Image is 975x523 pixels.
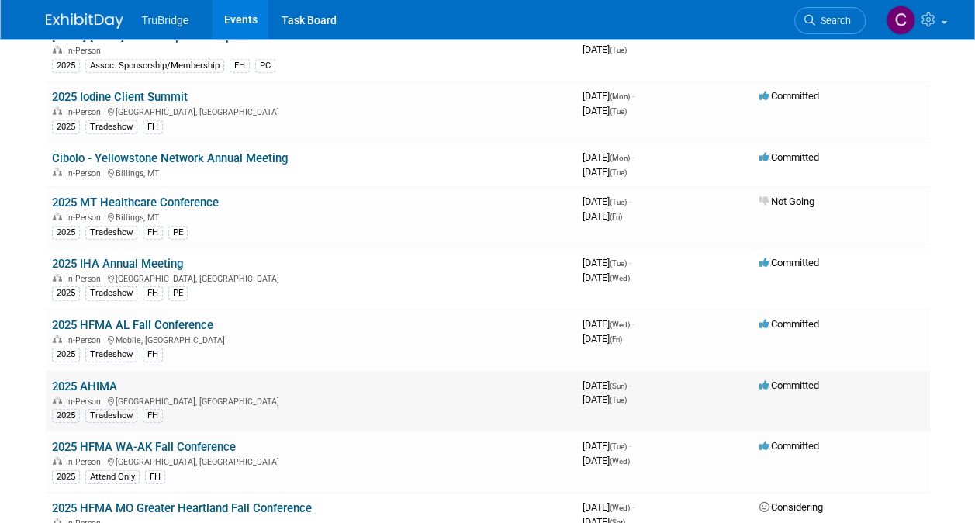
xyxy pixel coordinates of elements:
div: FH [143,226,163,240]
div: 2025 [52,59,80,73]
a: Cibolo - Yellowstone Network Annual Meeting [52,151,288,165]
div: 2025 [52,470,80,484]
span: (Wed) [610,274,630,282]
div: Billings, MT [52,210,570,223]
span: (Mon) [610,92,630,101]
span: Not Going [759,196,814,207]
div: 2025 [52,120,80,134]
span: - [632,318,634,330]
img: In-Person Event [53,213,62,220]
div: [GEOGRAPHIC_DATA], [GEOGRAPHIC_DATA] [52,105,570,117]
span: [DATE] [583,166,627,178]
span: In-Person [66,335,105,345]
span: (Fri) [610,335,622,344]
a: 2025 IHA Annual Meeting [52,257,183,271]
img: In-Person Event [53,335,62,343]
span: [DATE] [583,210,622,222]
span: - [632,90,634,102]
span: [DATE] [583,29,631,41]
span: In-Person [66,46,105,56]
span: [DATE] [583,105,627,116]
div: FH [145,470,165,484]
span: Committed [759,440,819,452]
img: In-Person Event [53,457,62,465]
div: 2025 [52,348,80,362]
span: (Tue) [610,168,627,177]
div: Tradeshow [85,409,137,423]
div: Billings, MT [52,166,570,178]
span: In-Person [66,397,105,407]
span: Committed [759,90,819,102]
span: - [629,196,631,207]
div: Tradeshow [85,226,137,240]
span: [DATE] [583,440,631,452]
span: (Wed) [610,504,630,512]
span: In-Person [66,274,105,284]
div: FH [230,59,250,73]
div: [GEOGRAPHIC_DATA], [GEOGRAPHIC_DATA] [52,455,570,467]
span: [DATE] [583,90,634,102]
div: 2025 [52,286,80,300]
span: (Tue) [610,46,627,54]
div: PE [168,226,188,240]
span: [DATE] [583,393,627,405]
span: (Mon) [610,154,630,162]
img: In-Person Event [53,46,62,54]
span: - [629,440,631,452]
span: - [629,257,631,268]
div: Assoc. Sponsorship/Membership [85,59,224,73]
span: [DATE] [583,379,631,391]
span: In-Person [66,107,105,117]
a: 2025 AHIMA [52,379,117,393]
a: [DATE]-[DATE] TORCH Sponsorship [52,29,232,43]
div: 2025 [52,409,80,423]
div: Tradeshow [85,120,137,134]
span: Committed [759,379,819,391]
img: ExhibitDay [46,13,123,29]
div: PC [255,59,275,73]
div: Mobile, [GEOGRAPHIC_DATA] [52,333,570,345]
span: (Wed) [610,457,630,466]
div: FH [143,409,163,423]
span: [DATE] [583,333,622,345]
div: Attend Only [85,470,140,484]
span: (Sun) [610,382,627,390]
div: [GEOGRAPHIC_DATA], [GEOGRAPHIC_DATA] [52,272,570,284]
span: [DATE] [583,318,634,330]
span: TruBridge [142,14,189,26]
span: (Tue) [610,107,627,116]
span: Committed [759,151,819,163]
span: (Tue) [610,259,627,268]
a: 2025 HFMA MO Greater Heartland Fall Conference [52,501,312,515]
span: (Tue) [610,198,627,206]
a: 2025 MT Healthcare Conference [52,196,219,210]
span: [DATE] [583,455,630,466]
span: Committed [759,257,819,268]
div: [GEOGRAPHIC_DATA], [GEOGRAPHIC_DATA] [52,394,570,407]
img: In-Person Event [53,107,62,115]
a: Search [794,7,866,34]
img: Craig Mills [886,5,915,35]
span: Search [815,15,851,26]
a: 2025 HFMA AL Fall Conference [52,318,213,332]
div: FH [143,286,163,300]
img: In-Person Event [53,168,62,176]
span: In-Person [66,213,105,223]
div: 2025 [52,226,80,240]
div: Tradeshow [85,348,137,362]
span: - [629,379,631,391]
img: In-Person Event [53,397,62,404]
span: (Tue) [610,32,627,40]
span: Committed [759,29,819,41]
span: In-Person [66,168,105,178]
span: (Wed) [610,320,630,329]
div: FH [143,348,163,362]
span: Considering [759,501,823,513]
a: 2025 Iodine Client Summit [52,90,188,104]
span: [DATE] [583,151,634,163]
a: 2025 HFMA WA-AK Fall Conference [52,440,236,454]
span: (Tue) [610,396,627,404]
span: [DATE] [583,257,631,268]
span: (Tue) [610,442,627,451]
span: (Fri) [610,213,622,221]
